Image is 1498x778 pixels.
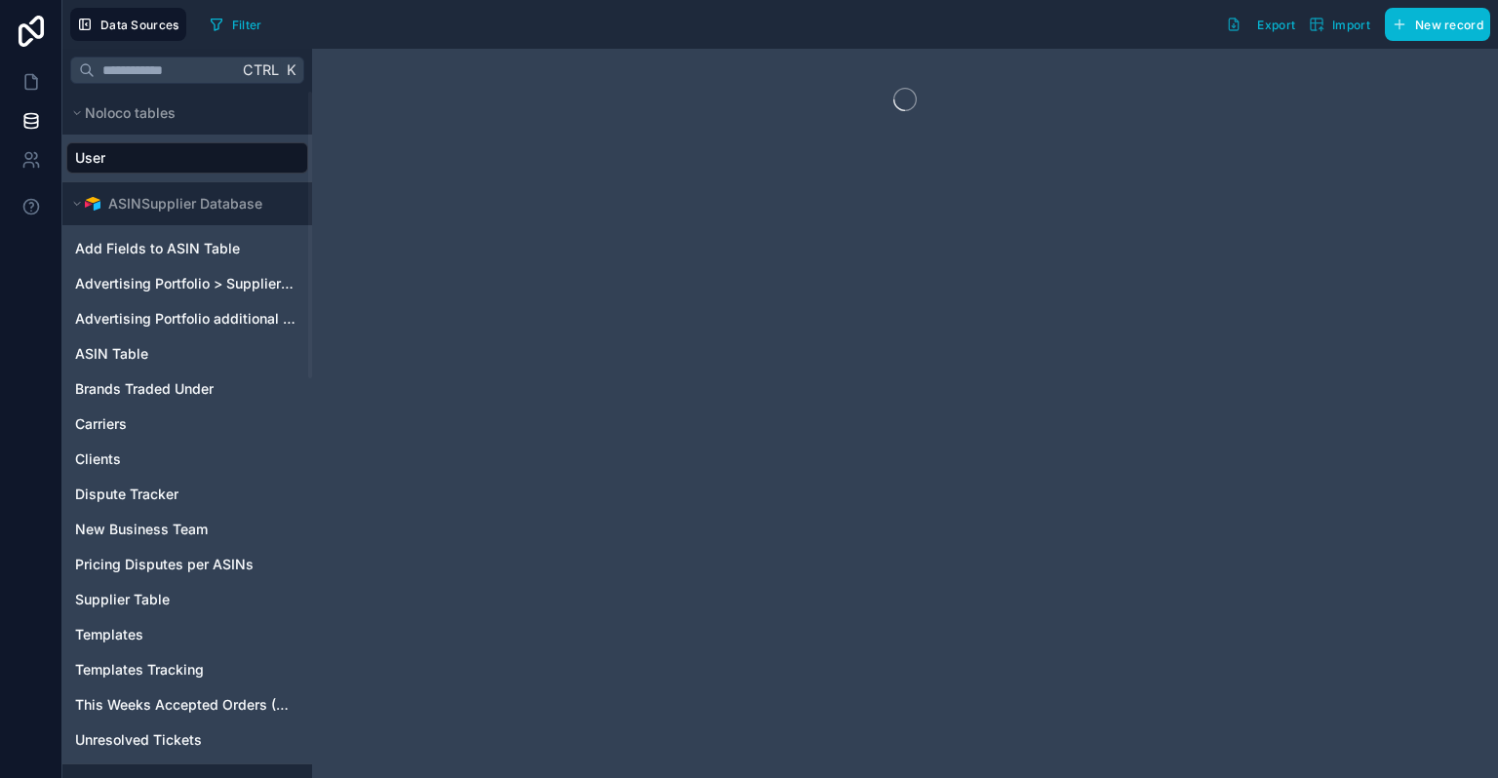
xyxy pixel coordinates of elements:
[66,514,308,545] div: New Business Team
[284,63,297,77] span: K
[66,689,308,720] div: This Weeks Accepted Orders (Collated)
[75,309,296,329] a: Advertising Portfolio additional spend
[75,148,296,168] a: User
[66,338,308,370] div: ASIN Table
[1415,18,1483,32] span: New record
[75,625,143,644] span: Templates
[85,196,100,212] img: Airtable Logo
[70,8,186,41] button: Data Sources
[75,660,204,680] span: Templates Tracking
[66,654,308,685] div: Templates Tracking
[66,99,296,127] button: Noloco tables
[75,555,296,574] a: Pricing Disputes per ASINs
[202,10,269,39] button: Filter
[241,58,281,82] span: Ctrl
[66,444,308,475] div: Clients
[1257,18,1295,32] span: Export
[75,239,240,258] span: Add Fields to ASIN Table
[75,555,254,574] span: Pricing Disputes per ASINs
[66,268,308,299] div: Advertising Portfolio > Supplier Map
[66,190,296,217] button: Airtable LogoASINSupplier Database
[66,619,308,650] div: Templates
[75,414,296,434] a: Carriers
[66,303,308,334] div: Advertising Portfolio additional spend
[75,379,214,399] span: Brands Traded Under
[66,233,308,264] div: Add Fields to ASIN Table
[75,344,148,364] span: ASIN Table
[1302,8,1377,41] button: Import
[75,660,296,680] a: Templates Tracking
[66,479,308,510] div: Dispute Tracker
[75,520,296,539] a: New Business Team
[66,724,308,756] div: Unresolved Tickets
[75,485,178,504] span: Dispute Tracker
[75,695,296,715] a: This Weeks Accepted Orders (Collated)
[1385,8,1490,41] button: New record
[75,485,296,504] a: Dispute Tracker
[1219,8,1302,41] button: Export
[75,449,121,469] span: Clients
[75,344,296,364] a: ASIN Table
[66,373,308,405] div: Brands Traded Under
[75,449,296,469] a: Clients
[66,408,308,440] div: Carriers
[75,625,296,644] a: Templates
[100,18,179,32] span: Data Sources
[66,584,308,615] div: Supplier Table
[232,18,262,32] span: Filter
[75,379,296,399] a: Brands Traded Under
[75,414,127,434] span: Carriers
[75,730,296,750] a: Unresolved Tickets
[75,730,202,750] span: Unresolved Tickets
[75,239,296,258] a: Add Fields to ASIN Table
[75,590,170,609] span: Supplier Table
[75,148,105,168] span: User
[1332,18,1370,32] span: Import
[1377,8,1490,41] a: New record
[108,194,262,214] span: ASINSupplier Database
[66,142,308,174] div: User
[75,520,208,539] span: New Business Team
[85,103,176,123] span: Noloco tables
[75,590,296,609] a: Supplier Table
[75,274,296,293] a: Advertising Portfolio > Supplier Map
[66,549,308,580] div: Pricing Disputes per ASINs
